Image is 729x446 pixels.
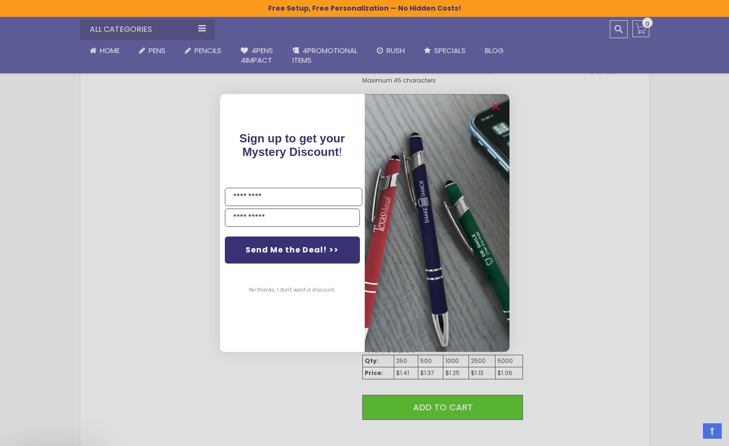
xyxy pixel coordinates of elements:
span: ! [239,132,345,158]
button: No thanks, I don't want a discount. [244,278,340,302]
button: Send Me the Deal! >> [225,237,360,264]
iframe: Google Customer Reviews [649,420,729,446]
img: pop-up-image [365,94,509,351]
span: Sign up to get your Mystery Discount [239,132,345,158]
button: Close dialog [488,99,504,114]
